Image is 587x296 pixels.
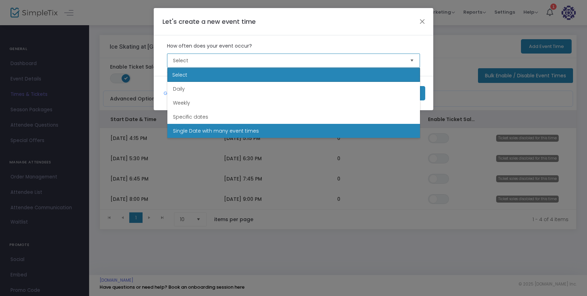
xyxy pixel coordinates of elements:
span: Let's create a new event time [162,17,256,26]
label: How often does your event occur? [164,39,423,54]
span: Single Date with many event times [173,127,259,134]
span: Weekly [173,99,190,106]
button: Close [418,17,427,26]
div: Select [167,68,420,82]
button: Select [407,54,417,67]
a: Go back and just add a single event date/time [164,90,272,97]
span: Specific dates [173,113,208,120]
span: Select [173,57,405,64]
span: Daily [173,85,185,92]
